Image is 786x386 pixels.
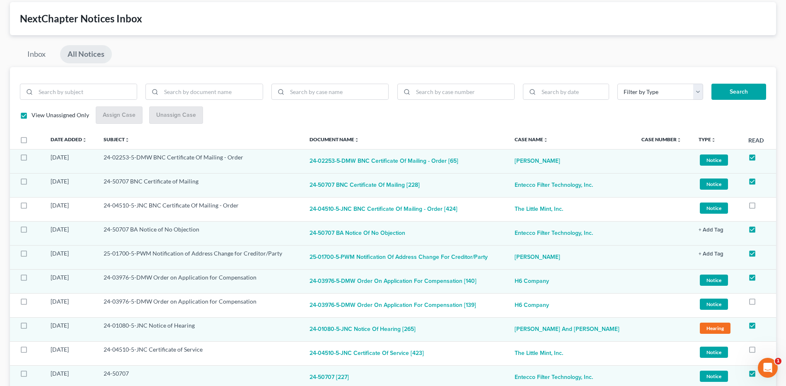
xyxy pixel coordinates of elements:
input: Search by document name [161,84,262,100]
td: [DATE] [44,293,97,317]
span: View Unassigned Only [31,111,89,118]
span: Notice [700,299,728,310]
a: Case Numberunfold_more [641,136,682,142]
td: [DATE] [44,197,97,221]
td: [DATE] [44,149,97,173]
button: 24-03976-5-DMW Order on Application for Compensation [140] [310,273,476,290]
td: [DATE] [44,269,97,293]
a: Entecco Filter Technology, Inc. [515,369,593,386]
a: All Notices [60,45,112,63]
a: Entecco Filter Technology, Inc. [515,225,593,242]
a: Notice [699,345,735,359]
button: 24-04510-5-JNC BNC Certificate Of Mailing - Order [424] [310,201,457,218]
span: Notice [700,275,728,286]
a: The Little Mint, Inc. [515,201,563,218]
a: Hearing [699,321,735,335]
span: Notice [700,371,728,382]
button: + Add Tag [699,251,723,257]
i: unfold_more [82,138,87,142]
td: 25-01700-5-PWM Notification of Address Change for Creditor/Party [97,245,303,269]
i: unfold_more [711,138,716,142]
a: Notice [699,201,735,215]
td: [DATE] [44,317,97,341]
td: 24-03976-5-DMW Order on Application for Compensation [97,269,303,293]
button: 25-01700-5-PWM Notification of Address Change for Creditor/Party [310,249,488,266]
a: Notice [699,297,735,311]
td: 24-01080-5-JNC Notice of Hearing [97,317,303,341]
span: Hearing [700,323,730,334]
button: + Add Tag [699,227,723,233]
a: Typeunfold_more [699,136,716,142]
a: + Add Tag [699,225,735,234]
a: H6 Company [515,273,551,290]
td: 24-50707 BNC Certificate of Mailing [97,173,303,197]
a: Entecco Filter Technology, Inc. [515,177,593,194]
input: Search by case number [413,84,514,100]
span: Notice [700,203,728,214]
input: Search by date [539,84,609,100]
button: 24-50707 [227] [310,369,349,386]
a: Notice [699,273,735,287]
a: Date Addedunfold_more [51,136,87,142]
td: [DATE] [44,221,97,245]
a: + Add Tag [699,249,735,258]
button: 24-03976-5-DMW Order on Application for Compensation [139] [310,297,476,314]
button: 24-50707 BNC Certificate of Mailing [228] [310,177,420,194]
i: unfold_more [125,138,130,142]
span: Notice [700,179,728,190]
input: Search by case name [287,84,388,100]
a: H6 Company [515,297,551,314]
button: 24-50707 BA Notice of No Objection [310,225,405,242]
iframe: Intercom live chat [758,358,778,378]
a: Notice [699,177,735,191]
input: Search by subject [36,84,137,100]
td: 24-03976-5-DMW Order on Application for Compensation [97,293,303,317]
a: Notice [699,369,735,383]
td: 24-04510-5-JNC BNC Certificate Of Mailing - Order [97,197,303,221]
i: unfold_more [354,138,359,142]
a: Inbox [20,45,53,63]
button: 24-02253-5-DMW BNC Certificate Of Mailing - Order [65] [310,153,458,170]
div: NextChapter Notices Inbox [20,12,766,25]
button: 24-04510-5-JNC Certificate of Service [423] [310,345,424,362]
i: unfold_more [677,138,682,142]
a: Case Nameunfold_more [515,136,548,142]
i: unfold_more [543,138,548,142]
a: Document Nameunfold_more [310,136,359,142]
button: Search [711,84,766,100]
td: 24-50707 BA Notice of No Objection [97,221,303,245]
a: [PERSON_NAME] and [PERSON_NAME] [515,321,619,338]
td: [DATE] [44,341,97,365]
span: Notice [700,154,728,166]
span: 1 [775,358,781,364]
span: Notice [700,347,728,358]
a: [PERSON_NAME] [515,249,560,266]
a: [PERSON_NAME] [515,153,560,170]
a: The Little Mint, Inc. [515,345,563,362]
a: Notice [699,153,735,167]
td: 24-02253-5-DMW BNC Certificate Of Mailing - Order [97,149,303,173]
button: 24-01080-5-JNC Notice of Hearing [265] [310,321,416,338]
td: 24-04510-5-JNC Certificate of Service [97,341,303,365]
label: Read [748,136,764,145]
td: [DATE] [44,245,97,269]
a: Subjectunfold_more [104,136,130,142]
td: [DATE] [44,173,97,197]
